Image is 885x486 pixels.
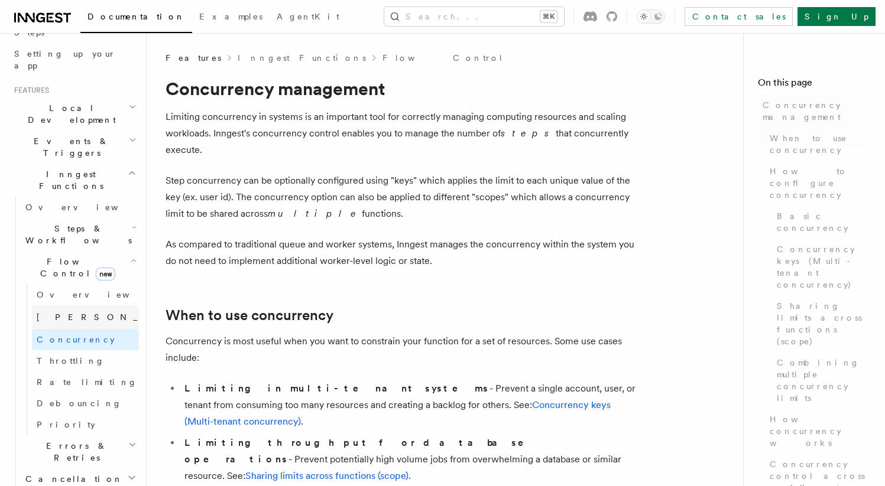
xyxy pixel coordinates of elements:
span: Debouncing [37,399,122,408]
span: Setting up your app [14,49,116,70]
span: Errors & Retries [21,440,128,464]
span: How to configure concurrency [770,165,871,201]
span: Features [166,52,221,64]
p: As compared to traditional queue and worker systems, Inngest manages the concurrency within the s... [166,236,638,269]
button: Search...⌘K [384,7,564,26]
p: Limiting concurrency in systems is an important tool for correctly managing computing resources a... [166,109,638,158]
a: Sharing limits across functions (scope) [245,470,409,481]
a: Overview [32,284,139,305]
a: Inngest Functions [238,52,366,64]
span: new [96,268,115,280]
div: Flow Controlnew [21,284,139,435]
span: How concurrency works [770,413,871,449]
span: Steps & Workflows [21,223,132,246]
span: Overview [37,290,158,299]
p: Step concurrency can be optionally configured using "keys" which applies the limit to each unique... [166,172,638,222]
span: AgentKit [277,12,339,21]
span: Concurrency management [763,99,871,123]
a: Sign Up [798,7,876,26]
h1: Concurrency management [166,78,638,99]
em: steps [501,128,556,139]
li: - Prevent potentially high volume jobs from overwhelming a database or similar resource. See: . [181,435,638,484]
button: Flow Controlnew [21,251,139,284]
button: Inngest Functions [9,164,139,197]
span: Rate limiting [37,377,137,387]
a: [PERSON_NAME] [32,305,139,329]
span: Basic concurrency [777,210,871,234]
a: Concurrency management [758,94,871,128]
p: Concurrency is most useful when you want to constrain your function for a set of resources. Some ... [166,333,638,366]
button: Events & Triggers [9,131,139,164]
h4: On this page [758,76,871,94]
span: Sharing limits across functions (scope) [777,300,871,347]
a: Setting up your app [9,43,139,76]
span: Cancellation [21,473,123,485]
a: AgentKit [270,4,346,32]
li: - Prevent a single account, user, or tenant from consuming too many resources and creating a back... [181,380,638,430]
span: Overview [25,203,147,212]
strong: Limiting throughput for database operations [184,437,540,465]
a: How concurrency works [765,409,871,454]
a: Contact sales [685,7,793,26]
span: When to use concurrency [770,132,871,156]
a: Concurrency keys (Multi-tenant concurrency) [772,239,871,295]
a: Throttling [32,350,139,371]
a: Basic concurrency [772,206,871,239]
span: Features [9,86,49,95]
span: Examples [199,12,262,21]
span: Priority [37,420,95,429]
a: Sharing limits across functions (scope) [772,295,871,352]
span: Flow Control [21,256,130,279]
a: Priority [32,414,139,435]
span: Concurrency [37,335,115,344]
a: Flow Control [382,52,504,64]
button: Toggle dark mode [637,9,665,24]
a: When to use concurrency [765,128,871,161]
button: Steps & Workflows [21,218,139,251]
button: Errors & Retries [21,435,139,468]
a: How to configure concurrency [765,161,871,206]
span: Concurrency keys (Multi-tenant concurrency) [777,243,871,291]
span: Documentation [87,12,185,21]
kbd: ⌘K [540,11,557,22]
span: Throttling [37,356,105,366]
span: [PERSON_NAME] [37,312,210,322]
a: Debouncing [32,393,139,414]
a: When to use concurrency [166,307,333,324]
a: Rate limiting [32,371,139,393]
span: Inngest Functions [9,168,128,192]
a: Combining multiple concurrency limits [772,352,871,409]
a: Examples [192,4,270,32]
a: Concurrency [32,329,139,350]
span: Local Development [9,102,129,126]
strong: Limiting in multi-tenant systems [184,383,489,394]
a: Documentation [80,4,192,33]
span: Events & Triggers [9,135,129,159]
span: Combining multiple concurrency limits [777,357,871,404]
em: multiple [268,208,362,219]
button: Local Development [9,97,139,131]
a: Overview [21,197,139,218]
